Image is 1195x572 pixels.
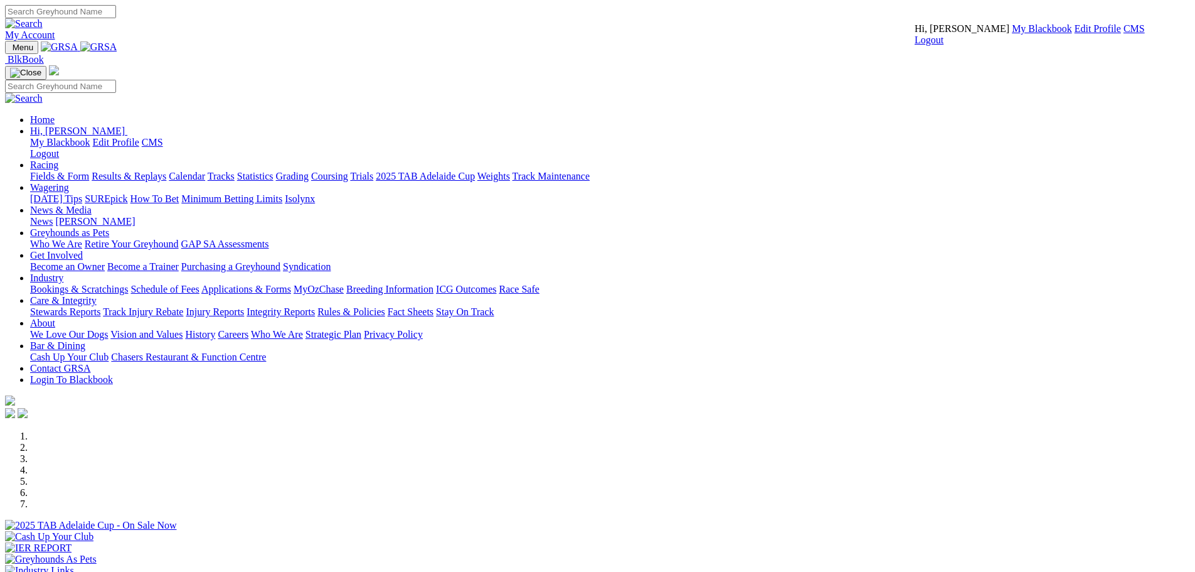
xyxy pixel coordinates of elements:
[5,5,116,18] input: Search
[1075,23,1121,34] a: Edit Profile
[18,408,28,418] img: twitter.svg
[477,171,510,181] a: Weights
[364,329,423,340] a: Privacy Policy
[10,68,41,78] img: Close
[55,216,135,227] a: [PERSON_NAME]
[30,306,100,317] a: Stewards Reports
[30,306,1190,318] div: Care & Integrity
[8,54,44,65] span: BlkBook
[276,171,309,181] a: Grading
[311,171,348,181] a: Coursing
[208,171,235,181] a: Tracks
[1123,23,1145,34] a: CMS
[30,239,1190,250] div: Greyhounds as Pets
[30,126,125,136] span: Hi, [PERSON_NAME]
[181,239,269,249] a: GAP SA Assessments
[30,374,113,385] a: Login To Blackbook
[30,352,109,362] a: Cash Up Your Club
[317,306,385,317] a: Rules & Policies
[103,306,183,317] a: Track Injury Rebate
[181,261,280,272] a: Purchasing a Greyhound
[30,239,82,249] a: Who We Are
[186,306,244,317] a: Injury Reports
[85,193,127,204] a: SUREpick
[30,137,1190,159] div: Hi, [PERSON_NAME]
[30,159,58,170] a: Racing
[5,93,43,104] img: Search
[30,284,1190,295] div: Industry
[201,284,291,294] a: Applications & Forms
[436,306,494,317] a: Stay On Track
[185,329,215,340] a: History
[142,137,163,148] a: CMS
[181,193,282,204] a: Minimum Betting Limits
[30,295,97,306] a: Care & Integrity
[237,171,274,181] a: Statistics
[5,554,97,565] img: Greyhounds As Pets
[5,531,93,542] img: Cash Up Your Club
[110,329,183,340] a: Vision and Values
[5,408,15,418] img: facebook.svg
[30,352,1190,363] div: Bar & Dining
[5,520,177,531] img: 2025 TAB Adelaide Cup - On Sale Now
[5,396,15,406] img: logo-grsa-white.png
[169,171,205,181] a: Calendar
[5,66,46,80] button: Toggle navigation
[30,114,55,125] a: Home
[130,193,179,204] a: How To Bet
[218,329,248,340] a: Careers
[305,329,361,340] a: Strategic Plan
[5,30,55,40] a: My Account
[5,41,38,54] button: Toggle navigation
[30,126,127,136] a: Hi, [PERSON_NAME]
[1012,23,1072,34] a: My Blackbook
[30,363,90,374] a: Contact GRSA
[92,171,166,181] a: Results & Replays
[30,193,82,204] a: [DATE] Tips
[513,171,590,181] a: Track Maintenance
[30,329,108,340] a: We Love Our Dogs
[251,329,303,340] a: Who We Are
[30,318,55,328] a: About
[5,18,43,30] img: Search
[388,306,433,317] a: Fact Sheets
[85,239,179,249] a: Retire Your Greyhound
[499,284,539,294] a: Race Safe
[30,216,1190,227] div: News & Media
[30,340,85,351] a: Bar & Dining
[350,171,373,181] a: Trials
[30,250,83,261] a: Get Involved
[915,35,943,45] a: Logout
[285,193,315,204] a: Isolynx
[346,284,433,294] a: Breeding Information
[30,261,105,272] a: Become an Owner
[30,205,92,215] a: News & Media
[436,284,496,294] a: ICG Outcomes
[111,352,266,362] a: Chasers Restaurant & Function Centre
[5,54,44,65] a: BlkBook
[283,261,331,272] a: Syndication
[376,171,475,181] a: 2025 TAB Adelaide Cup
[30,182,69,193] a: Wagering
[30,137,90,148] a: My Blackbook
[30,216,53,227] a: News
[130,284,199,294] a: Schedule of Fees
[30,148,59,159] a: Logout
[49,65,59,75] img: logo-grsa-white.png
[915,23,1145,46] div: My Account
[915,23,1009,34] span: Hi, [PERSON_NAME]
[5,542,72,554] img: IER REPORT
[93,137,139,148] a: Edit Profile
[41,41,78,53] img: GRSA
[30,261,1190,273] div: Get Involved
[30,193,1190,205] div: Wagering
[107,261,179,272] a: Become a Trainer
[30,273,63,283] a: Industry
[13,43,33,52] span: Menu
[30,171,1190,182] div: Racing
[30,227,109,238] a: Greyhounds as Pets
[5,80,116,93] input: Search
[30,284,128,294] a: Bookings & Scratchings
[80,41,117,53] img: GRSA
[30,329,1190,340] div: About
